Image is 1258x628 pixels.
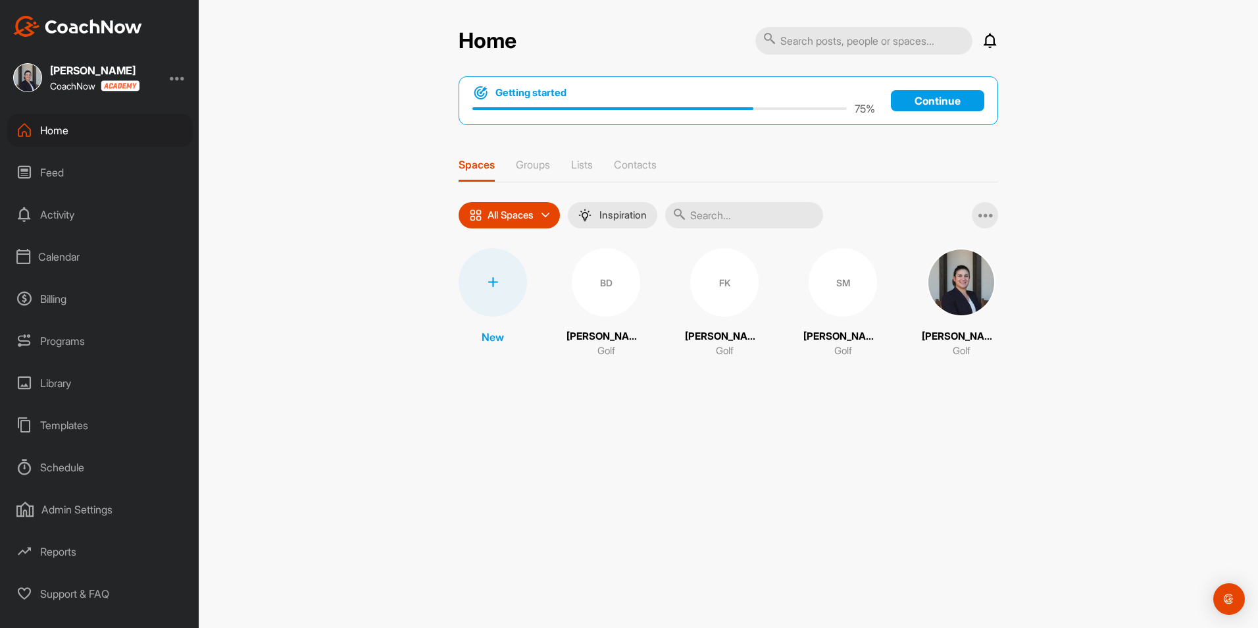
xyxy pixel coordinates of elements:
img: CoachNow [13,16,142,37]
img: square_883869892e4eb7994971b7699112d49c.jpg [927,248,995,317]
div: Support & FAQ [7,577,193,610]
p: [PERSON_NAME] [685,329,764,344]
p: Groups [516,158,550,171]
div: Schedule [7,451,193,484]
p: Inspiration [599,210,647,221]
div: Programs [7,325,193,357]
img: bullseye [472,85,489,101]
div: Library [7,367,193,400]
div: CoachNow [50,80,139,92]
div: [PERSON_NAME] [50,65,139,76]
a: Continue [891,90,984,111]
div: Open Intercom Messenger [1213,583,1245,615]
div: FK [690,248,759,317]
img: icon [469,209,482,222]
p: [PERSON_NAME] [PERSON_NAME] [566,329,645,344]
p: [PERSON_NAME] [922,329,1001,344]
div: SM [809,248,877,317]
p: Golf [953,344,970,359]
p: All Spaces [488,210,534,221]
div: Templates [7,409,193,442]
a: SM[PERSON_NAME]Golf [803,248,882,359]
p: Lists [571,158,593,171]
p: Golf [597,344,615,359]
div: BD [572,248,640,317]
h1: Getting started [495,86,566,100]
p: Contacts [614,158,657,171]
h2: Home [459,28,516,54]
div: Home [7,114,193,147]
div: Calendar [7,240,193,273]
p: Spaces [459,158,495,171]
div: Admin Settings [7,493,193,526]
input: Search posts, people or spaces... [755,27,972,55]
p: New [482,329,504,345]
img: CoachNow acadmey [101,80,139,92]
a: FK[PERSON_NAME]Golf [685,248,764,359]
p: Golf [716,344,734,359]
div: Reports [7,535,193,568]
input: Search... [665,202,823,228]
a: BD[PERSON_NAME] [PERSON_NAME]Golf [566,248,645,359]
img: menuIcon [578,209,591,222]
p: Golf [834,344,852,359]
a: [PERSON_NAME]Golf [922,248,1001,359]
div: Billing [7,282,193,315]
div: Activity [7,198,193,231]
p: [PERSON_NAME] [803,329,882,344]
div: Feed [7,156,193,189]
p: 75 % [855,101,875,117]
img: square_883869892e4eb7994971b7699112d49c.jpg [13,63,42,92]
